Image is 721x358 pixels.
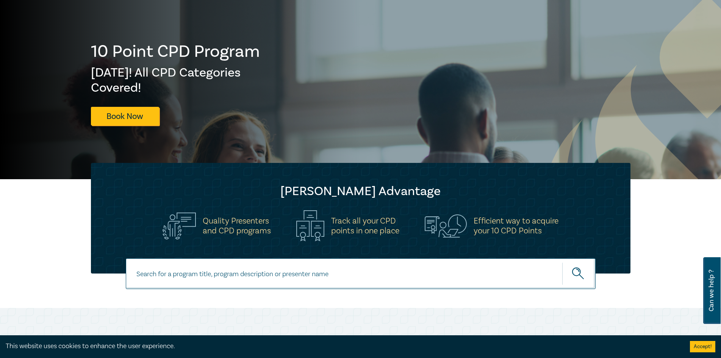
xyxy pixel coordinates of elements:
[91,42,261,61] h1: 10 Point CPD Program
[708,262,715,319] span: Can we help ?
[91,107,159,125] a: Book Now
[690,341,715,352] button: Accept cookies
[331,216,399,236] h5: Track all your CPD points in one place
[106,184,615,199] h2: [PERSON_NAME] Advantage
[203,216,271,236] h5: Quality Presenters and CPD programs
[296,210,324,241] img: Track all your CPD<br>points in one place
[425,214,467,237] img: Efficient way to acquire<br>your 10 CPD Points
[91,65,261,95] h2: [DATE]! All CPD Categories Covered!
[474,216,558,236] h5: Efficient way to acquire your 10 CPD Points
[126,258,596,289] input: Search for a program title, program description or presenter name
[6,341,679,351] div: This website uses cookies to enhance the user experience.
[163,213,196,239] img: Quality Presenters<br>and CPD programs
